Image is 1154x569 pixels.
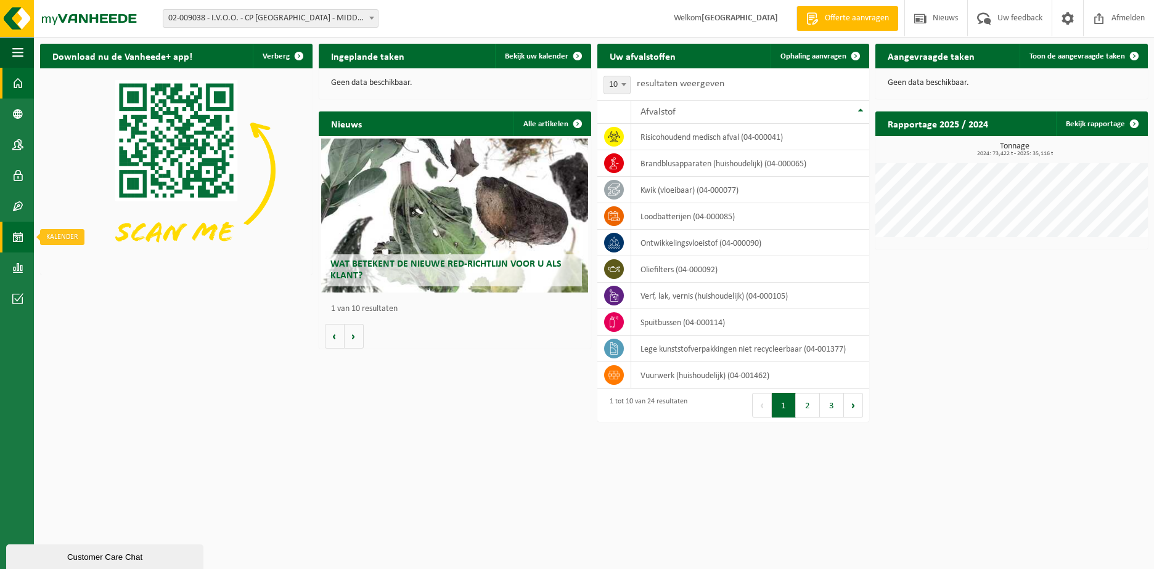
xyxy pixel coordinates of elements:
span: Afvalstof [640,107,676,117]
label: resultaten weergeven [637,79,724,89]
div: 1 tot 10 van 24 resultaten [604,392,687,419]
span: 02-009038 - I.V.O.O. - CP MIDDELKERKE - MIDDELKERKE [163,10,378,27]
button: 1 [772,393,796,418]
p: Geen data beschikbaar. [331,79,579,87]
td: brandblusapparaten (huishoudelijk) (04-000065) [631,150,869,177]
span: Toon de aangevraagde taken [1029,52,1125,60]
button: Previous [752,393,772,418]
a: Alle artikelen [514,111,590,136]
h2: Rapportage 2025 / 2024 [875,111,1001,135]
a: Toon de aangevraagde taken [1020,44,1147,68]
a: Bekijk rapportage [1056,111,1147,136]
button: Volgende [345,324,364,349]
h2: Nieuws [319,111,374,135]
a: Ophaling aanvragen [771,44,868,68]
button: Vorige [325,324,345,349]
td: Lege kunststofverpakkingen niet recycleerbaar (04-001377) [631,336,869,362]
span: Wat betekent de nieuwe RED-richtlijn voor u als klant? [330,259,562,281]
td: loodbatterijen (04-000085) [631,203,869,230]
span: Verberg [263,52,290,60]
td: verf, lak, vernis (huishoudelijk) (04-000105) [631,283,869,309]
td: ontwikkelingsvloeistof (04-000090) [631,230,869,256]
p: 1 van 10 resultaten [331,305,585,313]
td: vuurwerk (huishoudelijk) (04-001462) [631,362,869,389]
td: risicohoudend medisch afval (04-000041) [631,124,869,150]
h2: Download nu de Vanheede+ app! [40,44,205,68]
h3: Tonnage [882,142,1148,157]
span: Offerte aanvragen [822,12,892,25]
td: oliefilters (04-000092) [631,256,869,283]
button: 3 [820,393,844,418]
span: 10 [604,76,631,94]
a: Offerte aanvragen [796,6,898,31]
iframe: chat widget [6,542,206,569]
td: spuitbussen (04-000114) [631,309,869,336]
button: 2 [796,393,820,418]
span: 10 [604,76,630,94]
span: 2024: 73,422 t - 2025: 35,116 t [882,151,1148,157]
p: Geen data beschikbaar. [888,79,1136,87]
span: 02-009038 - I.V.O.O. - CP MIDDELKERKE - MIDDELKERKE [163,9,379,28]
button: Verberg [253,44,311,68]
span: Bekijk uw kalender [505,52,568,60]
a: Bekijk uw kalender [495,44,590,68]
img: Download de VHEPlus App [40,68,313,272]
button: Next [844,393,863,418]
a: Wat betekent de nieuwe RED-richtlijn voor u als klant? [321,139,588,293]
td: kwik (vloeibaar) (04-000077) [631,177,869,203]
h2: Ingeplande taken [319,44,417,68]
h2: Uw afvalstoffen [597,44,688,68]
strong: [GEOGRAPHIC_DATA] [702,14,778,23]
h2: Aangevraagde taken [875,44,987,68]
span: Ophaling aanvragen [780,52,846,60]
